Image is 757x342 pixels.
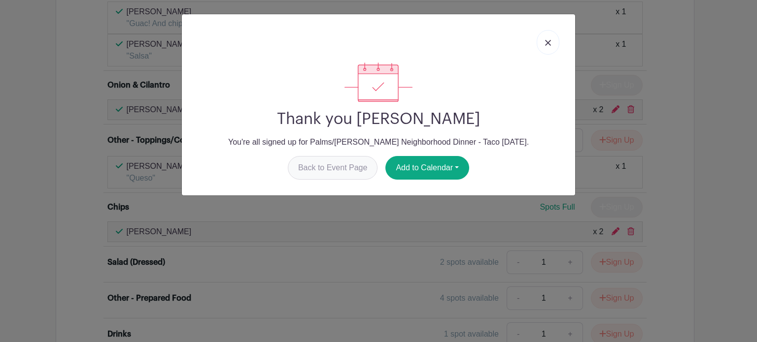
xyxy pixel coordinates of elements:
img: signup_complete-c468d5dda3e2740ee63a24cb0ba0d3ce5d8a4ecd24259e683200fb1569d990c8.svg [344,62,413,102]
img: close_button-5f87c8562297e5c2d7936805f587ecaba9071eb48480494691a3f1689db116b3.svg [545,40,551,46]
h2: Thank you [PERSON_NAME] [190,110,567,128]
p: You're all signed up for Palms/[PERSON_NAME] Neighborhood Dinner - Taco [DATE]. [190,136,567,148]
a: Back to Event Page [288,156,378,180]
button: Add to Calendar [385,156,469,180]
